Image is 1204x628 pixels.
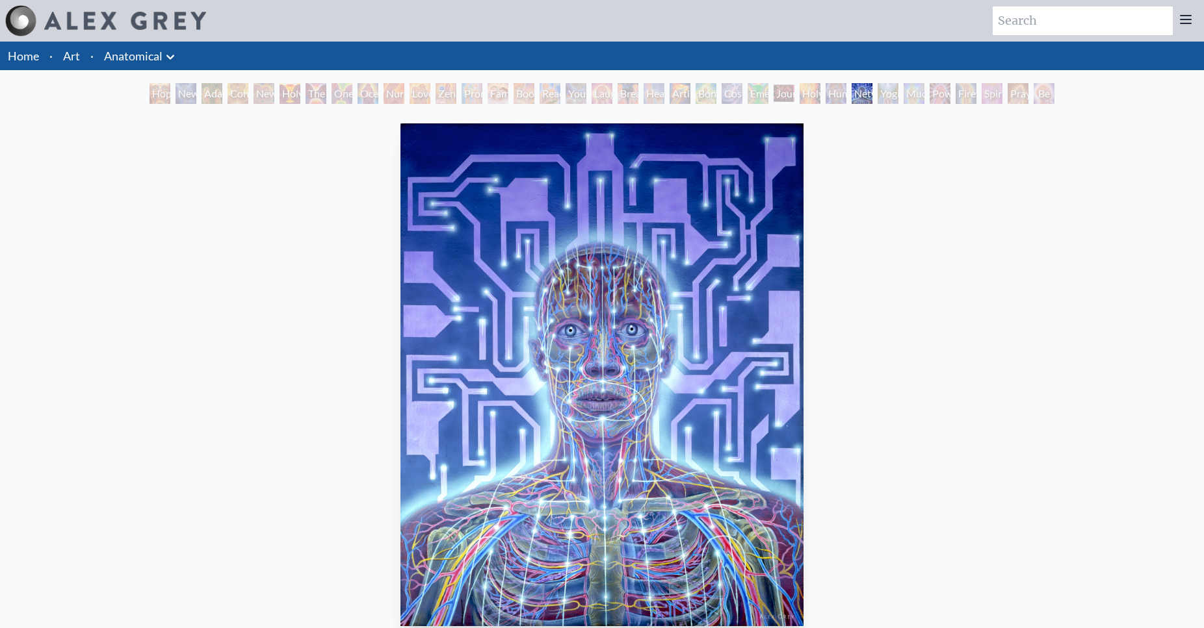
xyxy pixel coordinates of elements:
[150,83,170,104] div: Hope
[1008,83,1028,104] div: Praying Hands
[1034,83,1054,104] div: Be a Good Human Being
[800,83,820,104] div: Holy Fire
[8,49,39,63] a: Home
[592,83,612,104] div: Laughing Man
[176,83,196,104] div: New Man [DEMOGRAPHIC_DATA]: [DEMOGRAPHIC_DATA] Mind
[540,83,560,104] div: Reading
[826,83,846,104] div: Human Geometry
[566,83,586,104] div: Young & Old
[982,83,1002,104] div: Spirit Animates the Flesh
[722,83,742,104] div: Cosmic Lovers
[748,83,768,104] div: Emerald Grail
[618,83,638,104] div: Breathing
[228,83,248,104] div: Contemplation
[774,83,794,104] div: Journey of the Wounded Healer
[930,83,950,104] div: Power to the Peaceful
[993,6,1173,35] input: Search
[436,83,456,104] div: Zena Lotus
[462,83,482,104] div: Promise
[254,83,274,104] div: New Man New Woman
[400,123,803,626] img: Networks-1985-Alex-Grey-watermarked.jpg
[696,83,716,104] div: Bond
[644,83,664,104] div: Healing
[332,83,352,104] div: One Taste
[358,83,378,104] div: Ocean of Love Bliss
[280,83,300,104] div: Holy Grail
[202,83,222,104] div: Adam & Eve
[904,83,924,104] div: Mudra
[514,83,534,104] div: Boo-boo
[670,83,690,104] div: Artist's Hand
[44,42,58,70] li: ·
[410,83,430,104] div: Love Circuit
[306,83,326,104] div: The Kiss
[104,47,163,65] a: Anatomical
[63,47,80,65] a: Art
[85,42,99,70] li: ·
[852,83,872,104] div: Networks
[488,83,508,104] div: Family
[384,83,404,104] div: Nursing
[956,83,976,104] div: Firewalking
[878,83,898,104] div: Yogi & the Möbius Sphere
